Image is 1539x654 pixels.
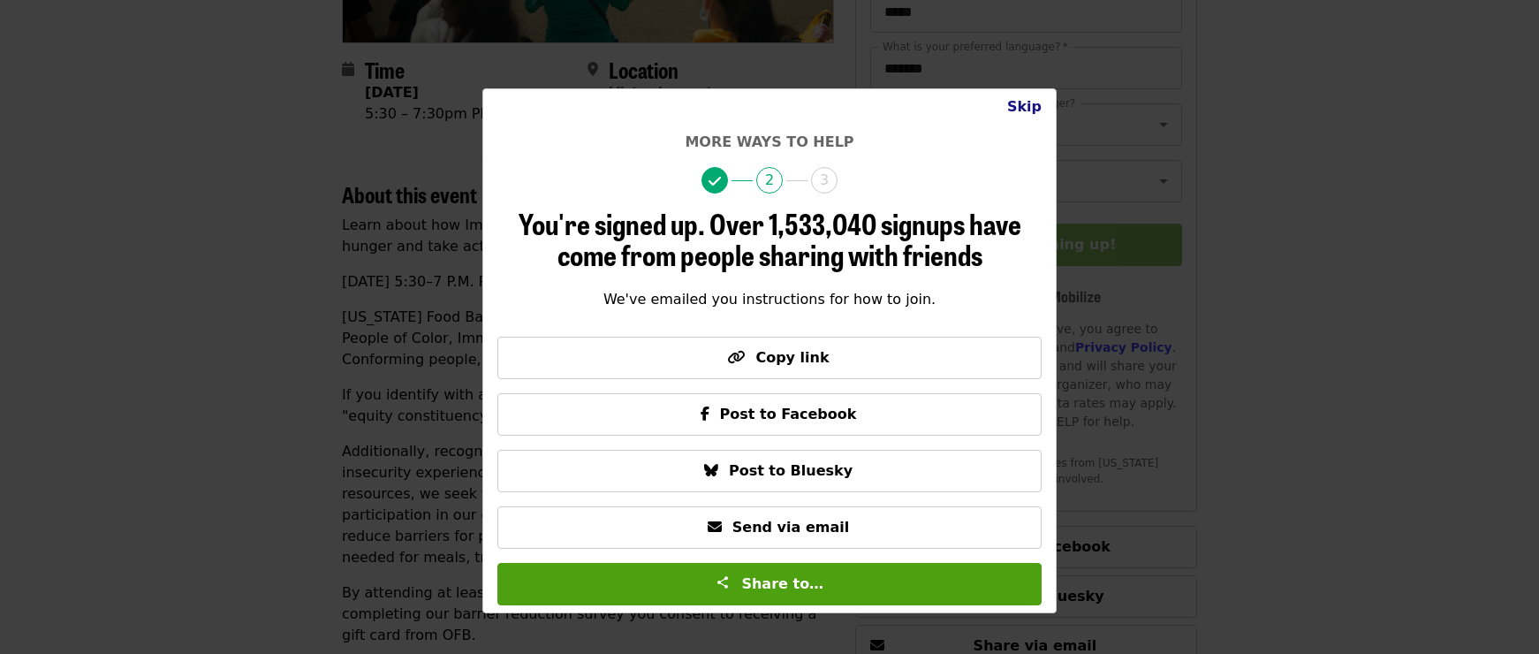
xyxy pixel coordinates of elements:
button: Share to… [497,563,1042,605]
i: check icon [709,173,721,190]
span: More ways to help [685,133,853,150]
span: You're signed up. [519,202,705,244]
button: Post to Bluesky [497,450,1042,492]
img: Share [716,575,730,589]
span: 2 [756,167,783,194]
i: bluesky icon [704,462,718,479]
span: 3 [811,167,838,194]
button: Post to Facebook [497,393,1042,436]
span: Over 1,533,040 signups have come from people sharing with friends [557,202,1021,275]
button: Copy link [497,337,1042,379]
i: link icon [727,349,745,366]
span: Share to… [741,575,823,592]
button: Send via email [497,506,1042,549]
span: Post to Facebook [720,406,857,422]
span: Post to Bluesky [729,462,853,479]
span: Copy link [755,349,829,366]
i: facebook-f icon [701,406,709,422]
i: envelope icon [708,519,722,536]
span: We've emailed you instructions for how to join. [603,291,936,308]
span: Send via email [732,519,849,536]
button: Close [993,89,1056,125]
